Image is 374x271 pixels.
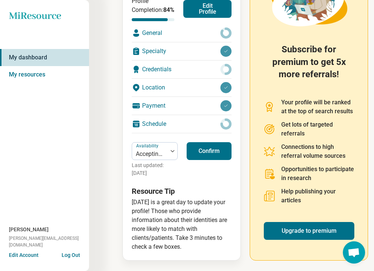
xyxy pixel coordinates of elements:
[9,226,49,234] span: [PERSON_NAME]
[132,42,232,60] div: Specialty
[132,61,232,78] div: Credentials
[9,251,39,259] button: Edit Account
[132,186,232,196] h3: Resource Tip
[163,6,174,13] span: 84 %
[136,143,160,148] label: Availability
[132,79,232,97] div: Location
[187,142,232,160] button: Confirm
[343,241,365,264] a: Open chat
[132,161,178,177] p: Last updated: [DATE]
[281,187,354,205] p: Help publishing your articles
[132,198,232,251] p: [DATE] is a great day to update your profile! Those who provide information about their identitie...
[132,97,232,115] div: Payment
[281,120,354,138] p: Get lots of targeted referrals
[281,98,354,116] p: Your profile will be ranked at the top of search results
[132,115,232,133] div: Schedule
[281,165,354,183] p: Opportunities to participate in research
[9,235,89,248] span: [PERSON_NAME][EMAIL_ADDRESS][DOMAIN_NAME]
[264,222,354,240] a: Upgrade to premium
[132,24,232,42] div: General
[263,43,354,89] h2: Subscribe for premium to get 5x more referrals!
[281,143,354,160] p: Connections to high referral volume sources
[62,251,80,257] button: Log Out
